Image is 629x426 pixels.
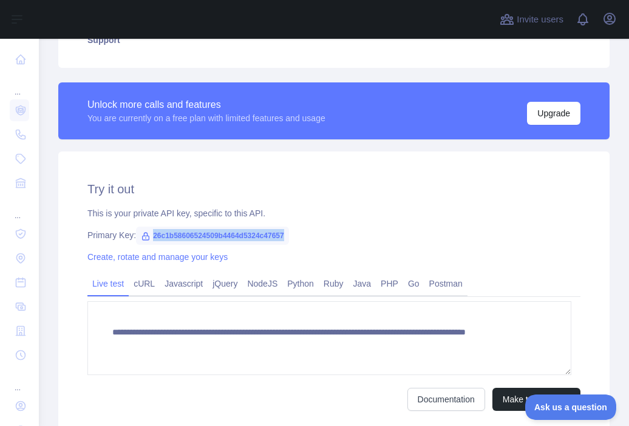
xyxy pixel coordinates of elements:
div: You are currently on a free plan with limited features and usage [87,112,325,124]
a: Documentation [407,388,485,411]
iframe: Toggle Customer Support [525,394,617,420]
div: This is your private API key, specific to this API. [87,207,580,219]
a: Live test [87,274,129,293]
a: Javascript [160,274,208,293]
div: ... [10,73,29,97]
a: Postman [424,274,467,293]
h2: Try it out [87,181,580,198]
a: NodeJS [242,274,282,293]
div: ... [10,368,29,393]
button: Invite users [497,10,566,29]
button: Upgrade [527,102,580,125]
a: Python [282,274,319,293]
span: Invite users [517,13,563,27]
div: Primary Key: [87,229,580,241]
span: 26c1b58606524509b4464d5324c47657 [136,227,289,245]
a: PHP [376,274,403,293]
a: Java [348,274,376,293]
a: Ruby [319,274,348,293]
div: Unlock more calls and features [87,98,325,112]
div: ... [10,196,29,221]
a: Go [403,274,424,293]
a: jQuery [208,274,242,293]
a: Create, rotate and manage your keys [87,252,228,262]
button: Make test request [492,388,580,411]
a: Support [73,27,595,53]
a: cURL [129,274,160,293]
